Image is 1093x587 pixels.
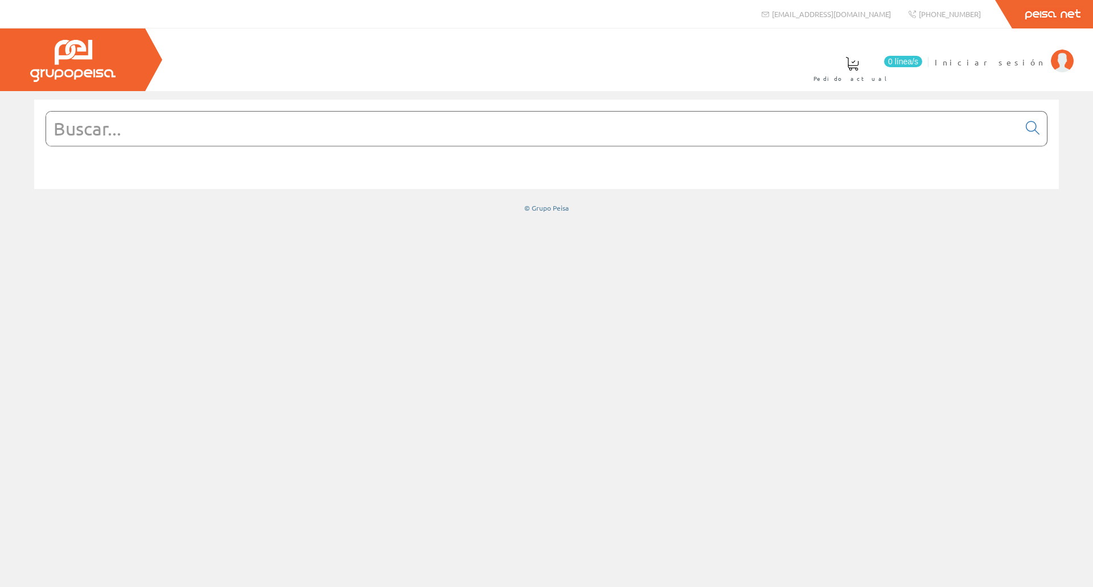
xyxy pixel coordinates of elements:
a: Iniciar sesión [935,47,1074,58]
span: Pedido actual [813,73,891,84]
span: Iniciar sesión [935,56,1045,68]
span: [EMAIL_ADDRESS][DOMAIN_NAME] [772,9,891,19]
span: 0 línea/s [884,56,922,67]
div: © Grupo Peisa [34,203,1059,213]
img: Grupo Peisa [30,40,116,82]
span: [PHONE_NUMBER] [919,9,981,19]
input: Buscar... [46,112,1019,146]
